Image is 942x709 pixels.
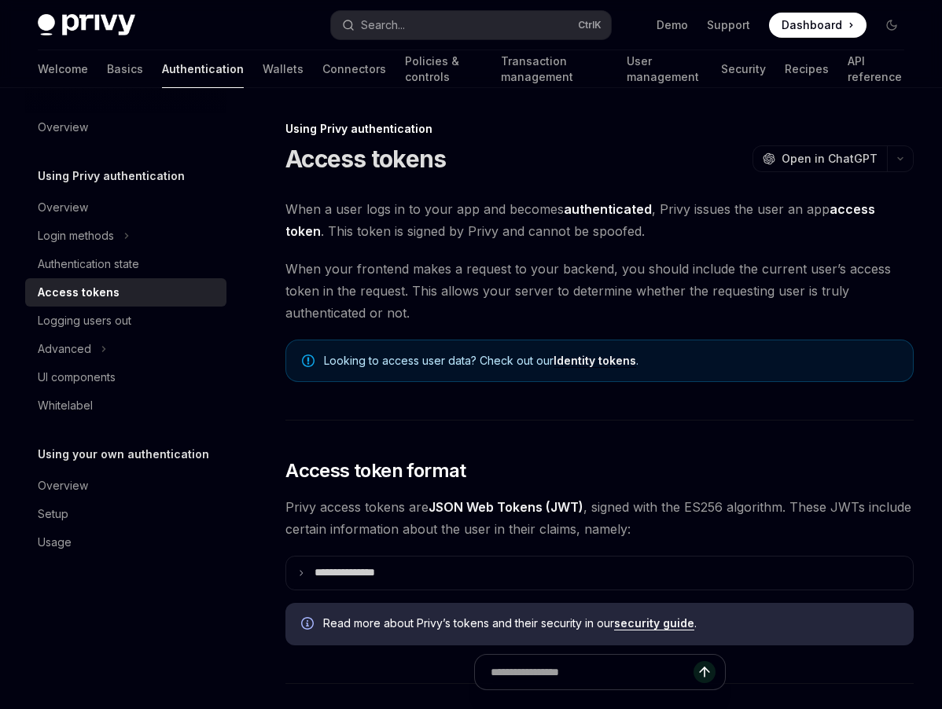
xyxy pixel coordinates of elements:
a: Usage [25,528,226,557]
a: Wallets [263,50,304,88]
a: Dashboard [769,13,867,38]
a: Identity tokens [554,354,636,368]
a: Demo [657,17,688,33]
a: JSON Web Tokens (JWT) [429,499,583,516]
a: Connectors [322,50,386,88]
a: API reference [848,50,904,88]
div: Logging users out [38,311,131,330]
a: Overview [25,193,226,222]
span: Open in ChatGPT [782,151,878,167]
div: Usage [38,533,72,552]
div: Advanced [38,340,91,358]
div: Overview [38,118,88,137]
div: Authentication state [38,255,139,274]
span: Looking to access user data? Check out our . [324,353,897,369]
a: Basics [107,50,143,88]
button: Open in ChatGPT [752,145,887,172]
div: Whitelabel [38,396,93,415]
a: Authentication [162,50,244,88]
div: Overview [38,476,88,495]
span: Read more about Privy’s tokens and their security in our . [323,615,898,631]
button: Toggle dark mode [879,13,904,38]
div: Overview [38,198,88,217]
h5: Using your own authentication [38,445,209,464]
div: Using Privy authentication [285,121,914,137]
a: Transaction management [501,50,608,88]
div: Access tokens [38,283,120,302]
span: When your frontend makes a request to your backend, you should include the current user’s access ... [285,258,914,324]
span: Ctrl K [578,19,602,31]
a: Policies & controls [405,50,482,88]
a: Whitelabel [25,391,226,420]
a: Overview [25,113,226,141]
a: Logging users out [25,307,226,335]
a: security guide [614,616,694,630]
button: Send message [694,661,716,683]
a: Access tokens [25,278,226,307]
button: Search...CtrlK [331,11,612,39]
div: Login methods [38,226,114,245]
a: Welcome [38,50,88,88]
a: Authentication state [25,250,226,278]
span: Access token format [285,458,466,483]
h5: Using Privy authentication [38,167,185,186]
a: UI components [25,363,226,391]
div: Setup [38,505,68,523]
a: Support [707,17,750,33]
span: Privy access tokens are , signed with the ES256 algorithm. These JWTs include certain information... [285,496,914,540]
span: When a user logs in to your app and becomes , Privy issues the user an app . This token is signed... [285,198,914,242]
h1: Access tokens [285,145,446,173]
svg: Note [302,354,315,367]
a: Recipes [785,50,829,88]
strong: authenticated [564,201,652,217]
svg: Info [301,617,317,633]
a: Setup [25,500,226,528]
a: User management [627,50,703,88]
div: Search... [361,16,405,35]
span: Dashboard [782,17,842,33]
img: dark logo [38,14,135,36]
a: Overview [25,472,226,500]
div: UI components [38,368,116,387]
a: Security [721,50,766,88]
